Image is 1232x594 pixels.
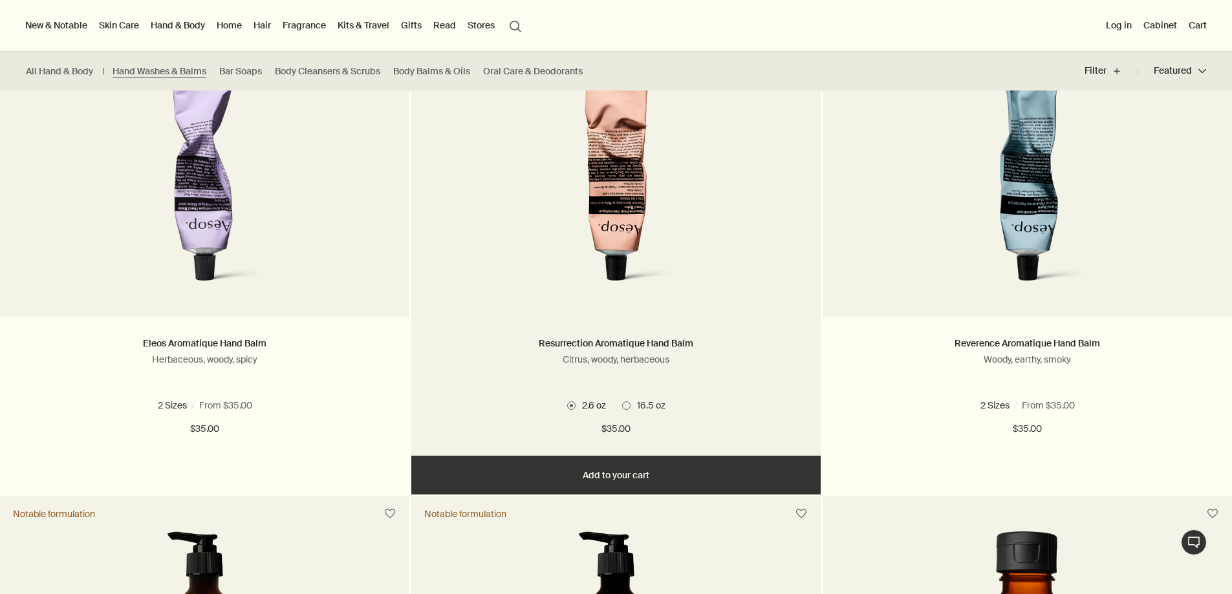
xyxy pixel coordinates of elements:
a: Reverence Aromatique Hand Balm [955,337,1100,349]
button: Live Assistance [1181,529,1207,555]
a: Hand Washes & Balms [113,65,206,78]
a: Gifts [398,17,424,34]
a: Home [214,17,244,34]
img: Reverence Aromatique Hand Balm in aluminium tube [927,58,1129,297]
a: Bar Soaps [219,65,262,78]
button: Save to cabinet [790,502,813,525]
button: New & Notable [23,17,90,34]
span: 2.6 oz [576,399,606,411]
a: Hand & Body [148,17,208,34]
span: 16.5 oz [631,399,665,411]
span: $35.00 [601,421,631,437]
p: Herbaceous, woody, spicy [19,354,390,365]
a: Reverence Aromatique Hand Balm in aluminium tube [823,58,1232,317]
button: Save to cabinet [1201,502,1224,525]
a: Resurrection Aromatique Hand Balm in aluminium tube [411,58,821,317]
a: All Hand & Body [26,65,93,78]
button: Log in [1103,17,1134,34]
a: Resurrection Aromatique Hand Balm [539,337,693,349]
a: Hair [251,17,274,34]
span: 2.4 oz [164,399,195,411]
a: Read [431,17,459,34]
span: 16.5 oz [1042,399,1077,411]
span: $35.00 [1013,421,1042,437]
button: Cart [1186,17,1209,34]
button: Featured [1138,56,1206,87]
button: Save to cabinet [378,502,402,525]
span: $35.00 [190,421,219,437]
a: Eleos Aromatique Hand Balm [143,337,266,349]
a: Kits & Travel [335,17,392,34]
img: Eleos Aromatique Hand Balm in a purple aluminium tube. [104,58,306,297]
button: Stores [465,17,497,34]
img: Resurrection Aromatique Hand Balm in aluminium tube [515,58,717,297]
button: Open search [504,13,527,37]
a: Fragrance [280,17,329,34]
span: 2.4 oz [986,399,1017,411]
div: Notable formulation [13,508,95,520]
a: Oral Care & Deodorants [483,65,583,78]
button: Filter [1085,56,1138,87]
span: 16.5 oz [219,399,254,411]
p: Woody, earthy, smoky [842,354,1213,365]
p: Citrus, woody, herbaceous [431,354,801,365]
a: Cabinet [1141,17,1180,34]
div: Notable formulation [424,508,506,520]
a: Body Cleansers & Scrubs [275,65,380,78]
a: Body Balms & Oils [393,65,470,78]
a: Skin Care [96,17,142,34]
button: Add to your cart - $35.00 [411,456,821,494]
